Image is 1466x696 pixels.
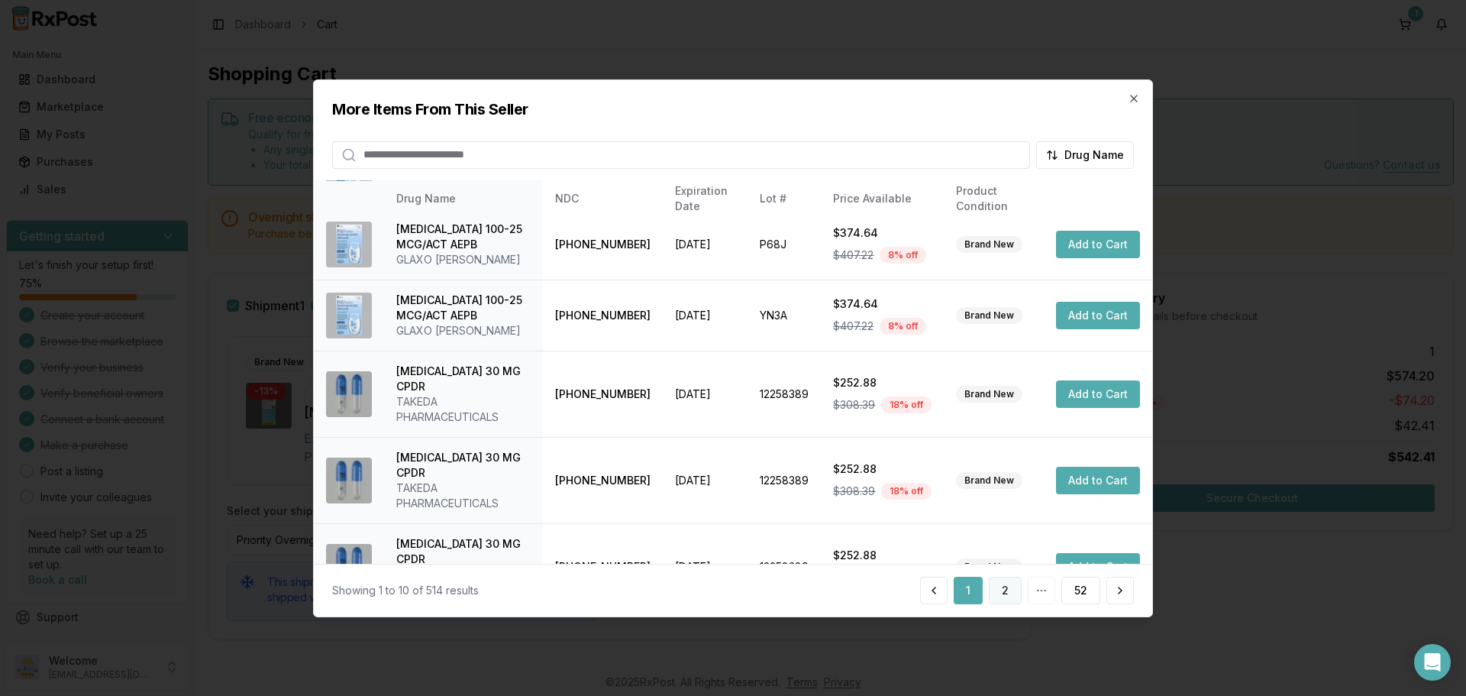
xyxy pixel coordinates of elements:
[748,280,821,351] td: YN3A
[543,523,663,610] td: [PHONE_NUMBER]
[880,318,926,335] div: 8 % off
[956,472,1022,489] div: Brand New
[748,209,821,280] td: P68J
[821,180,944,217] th: Price Available
[396,394,531,425] div: TAKEDA PHARMACEUTICALS
[543,351,663,437] td: [PHONE_NUMBER]
[663,280,748,351] td: [DATE]
[956,307,1022,324] div: Brand New
[881,397,932,413] div: 18 % off
[543,280,663,351] td: [PHONE_NUMBER]
[396,252,531,267] div: GLAXO [PERSON_NAME]
[956,558,1022,575] div: Brand New
[1061,577,1100,604] button: 52
[1056,467,1140,494] button: Add to Cart
[332,98,1134,119] h2: More Items From This Seller
[833,461,932,477] div: $252.88
[748,180,821,217] th: Lot #
[833,296,932,312] div: $374.64
[332,583,479,598] div: Showing 1 to 10 of 514 results
[1056,302,1140,329] button: Add to Cart
[1036,141,1134,168] button: Drug Name
[543,209,663,280] td: [PHONE_NUMBER]
[1056,380,1140,408] button: Add to Cart
[663,209,748,280] td: [DATE]
[384,180,543,217] th: Drug Name
[956,236,1022,253] div: Brand New
[833,397,875,413] span: $308.39
[396,222,531,252] div: [MEDICAL_DATA] 100-25 MCG/ACT AEPB
[833,375,932,390] div: $252.88
[944,180,1044,217] th: Product Condition
[663,437,748,523] td: [DATE]
[833,319,873,334] span: $407.22
[396,481,531,511] div: TAKEDA PHARMACEUTICALS
[956,386,1022,403] div: Brand New
[748,523,821,610] td: 12258389
[396,364,531,394] div: [MEDICAL_DATA] 30 MG CPDR
[880,247,926,264] div: 8 % off
[663,523,748,610] td: [DATE]
[833,225,932,241] div: $374.64
[833,248,873,263] span: $407.22
[989,577,1022,604] button: 2
[881,483,932,500] div: 18 % off
[396,323,531,338] div: GLAXO [PERSON_NAME]
[833,484,875,499] span: $308.39
[396,450,531,481] div: [MEDICAL_DATA] 30 MG CPDR
[1064,147,1124,162] span: Drug Name
[326,544,372,590] img: Dexilant 30 MG CPDR
[543,437,663,523] td: [PHONE_NUMBER]
[663,351,748,437] td: [DATE]
[748,351,821,437] td: 12258389
[748,437,821,523] td: 12258389
[326,222,372,267] img: Breo Ellipta 100-25 MCG/ACT AEPB
[543,180,663,217] th: NDC
[326,458,372,503] img: Dexilant 30 MG CPDR
[1056,553,1140,581] button: Add to Cart
[833,548,932,563] div: $252.88
[396,293,531,323] div: [MEDICAL_DATA] 100-25 MCG/ACT AEPB
[396,536,531,567] div: [MEDICAL_DATA] 30 MG CPDR
[326,293,372,338] img: Breo Ellipta 100-25 MCG/ACT AEPB
[326,371,372,417] img: Dexilant 30 MG CPDR
[954,577,983,604] button: 1
[1056,231,1140,258] button: Add to Cart
[663,180,748,217] th: Expiration Date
